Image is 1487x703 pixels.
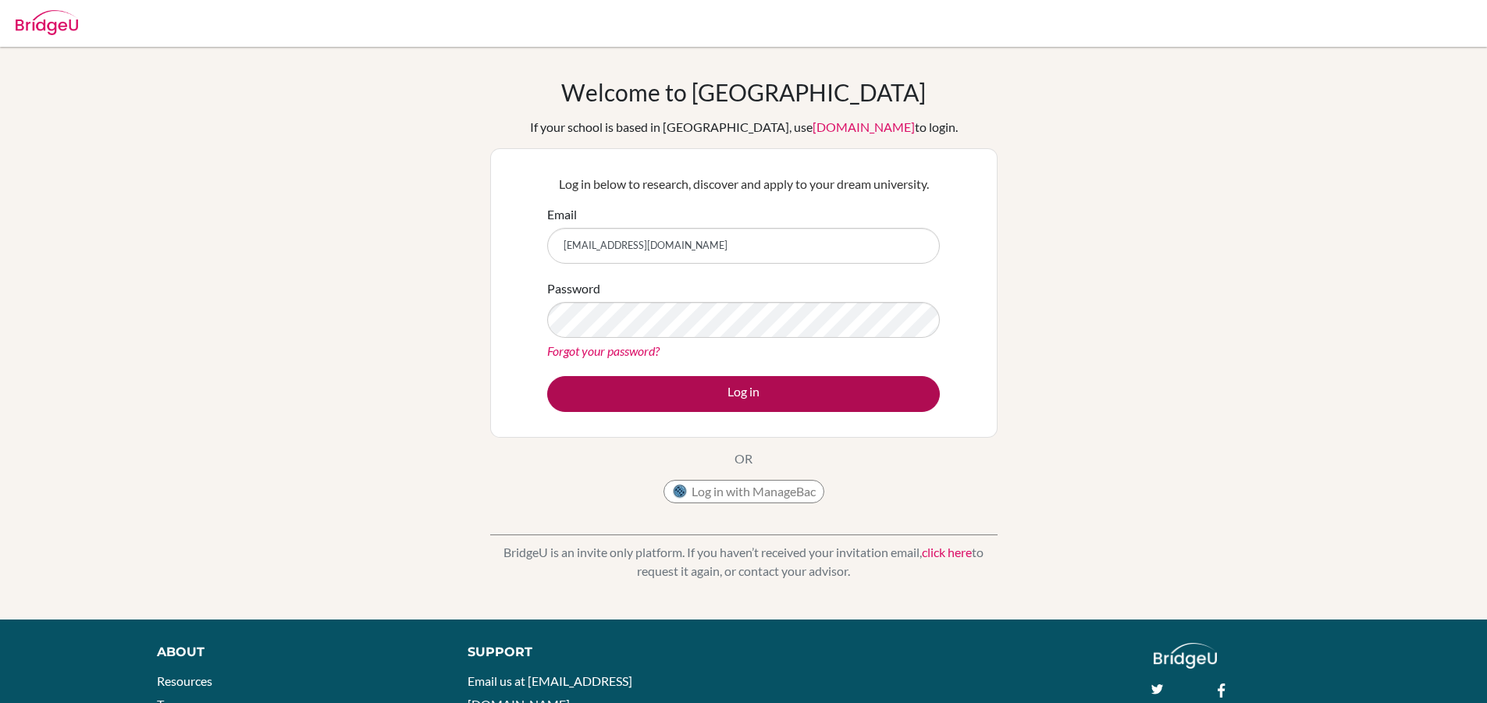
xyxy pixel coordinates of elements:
div: About [157,643,432,662]
img: logo_white@2x-f4f0deed5e89b7ecb1c2cc34c3e3d731f90f0f143d5ea2071677605dd97b5244.png [1154,643,1217,669]
p: OR [735,449,752,468]
label: Email [547,205,577,224]
button: Log in with ManageBac [663,480,824,503]
a: Forgot your password? [547,343,660,358]
label: Password [547,279,600,298]
div: If your school is based in [GEOGRAPHIC_DATA], use to login. [530,118,958,137]
a: [DOMAIN_NAME] [813,119,915,134]
button: Log in [547,376,940,412]
a: click here [922,545,972,559]
h1: Welcome to [GEOGRAPHIC_DATA] [561,78,926,106]
p: Log in below to research, discover and apply to your dream university. [547,175,940,194]
a: Resources [157,673,212,688]
img: Bridge-U [16,10,78,35]
div: Support [468,643,725,662]
p: BridgeU is an invite only platform. If you haven’t received your invitation email, to request it ... [490,543,998,581]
